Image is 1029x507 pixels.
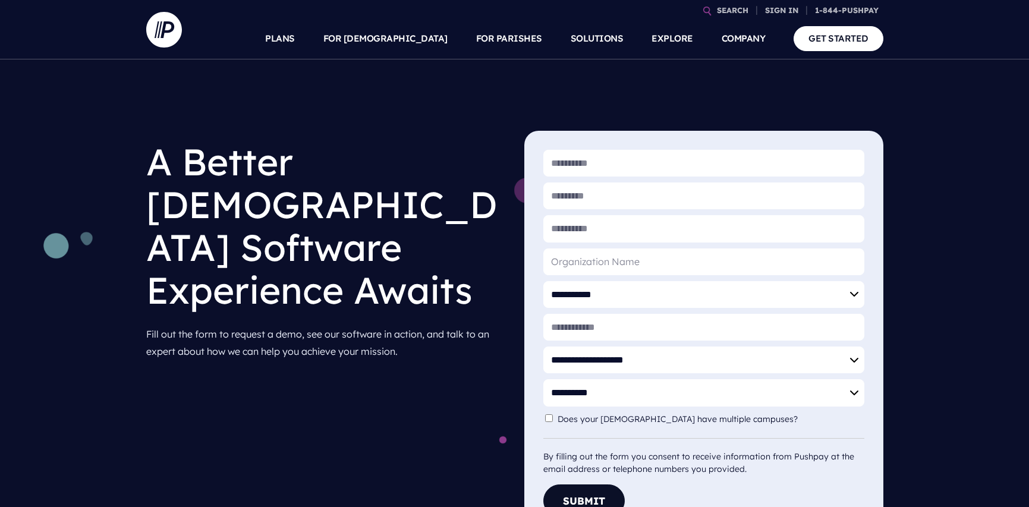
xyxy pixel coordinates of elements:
[543,438,864,475] div: By filling out the form you consent to receive information from Pushpay at the email address or t...
[323,18,448,59] a: FOR [DEMOGRAPHIC_DATA]
[794,26,883,51] a: GET STARTED
[571,18,624,59] a: SOLUTIONS
[652,18,693,59] a: EXPLORE
[558,414,804,424] label: Does your [DEMOGRAPHIC_DATA] have multiple campuses?
[543,248,864,275] input: Organization Name
[146,321,505,365] p: Fill out the form to request a demo, see our software in action, and talk to an expert about how ...
[265,18,295,59] a: PLANS
[146,131,505,321] h1: A Better [DEMOGRAPHIC_DATA] Software Experience Awaits
[476,18,542,59] a: FOR PARISHES
[722,18,766,59] a: COMPANY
